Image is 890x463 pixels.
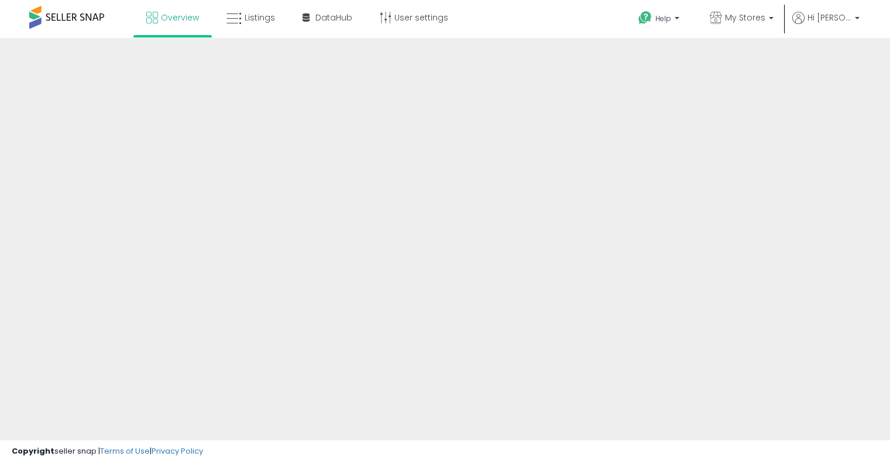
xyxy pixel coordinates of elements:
[245,12,275,23] span: Listings
[792,12,860,38] a: Hi [PERSON_NAME]
[161,12,199,23] span: Overview
[315,12,352,23] span: DataHub
[12,446,203,457] div: seller snap | |
[638,11,652,25] i: Get Help
[629,2,691,38] a: Help
[12,445,54,457] strong: Copyright
[807,12,851,23] span: Hi [PERSON_NAME]
[100,445,150,457] a: Terms of Use
[655,13,671,23] span: Help
[725,12,765,23] span: My Stores
[152,445,203,457] a: Privacy Policy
